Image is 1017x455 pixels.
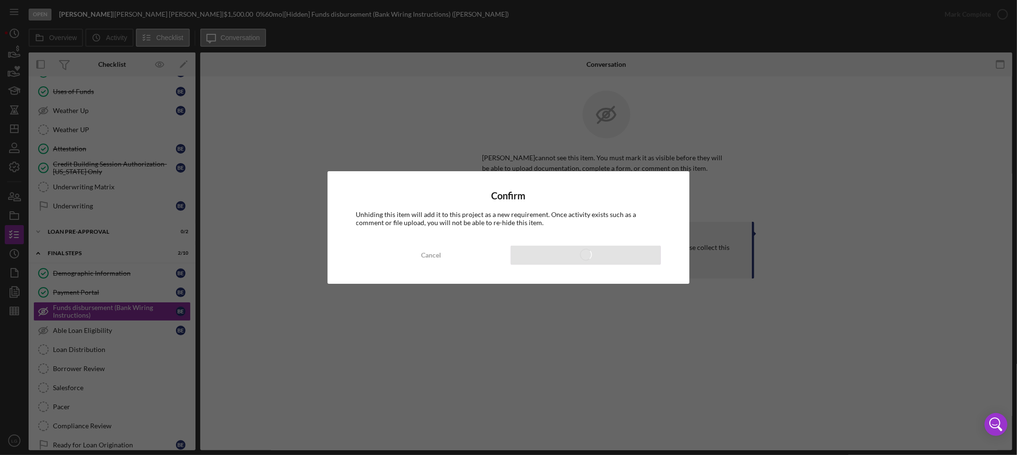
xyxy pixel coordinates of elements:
[985,413,1007,436] div: Open Intercom Messenger
[356,190,661,201] h4: Confirm
[356,246,506,265] button: Cancel
[356,211,661,226] div: Unhiding this item will add it to this project as a new requirement. Once activity exists such as...
[421,246,441,265] div: Cancel
[511,246,661,265] button: Continue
